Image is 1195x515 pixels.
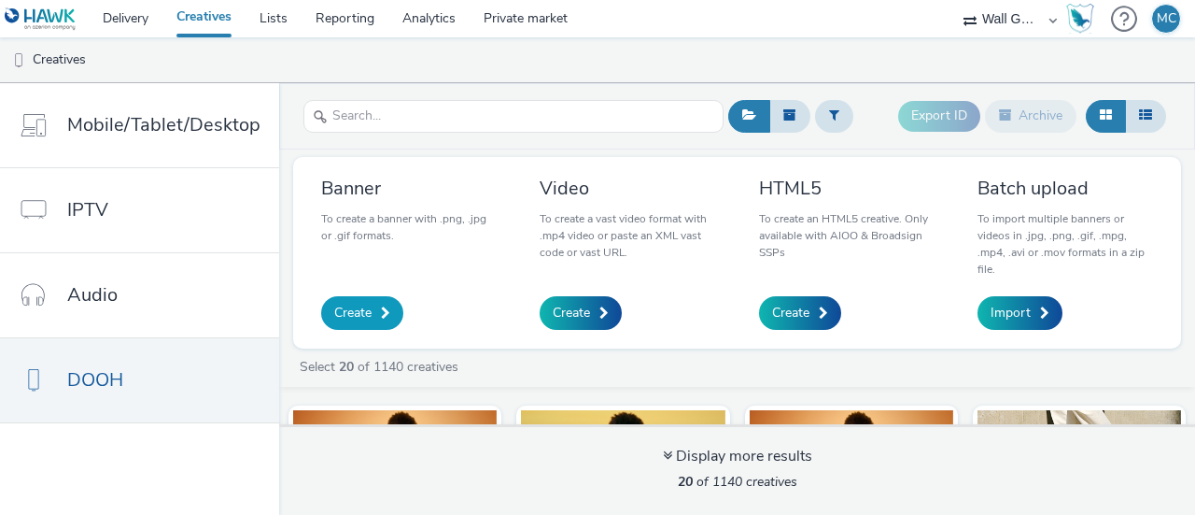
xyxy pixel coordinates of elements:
[1066,4,1102,34] a: Hawk Academy
[1125,100,1166,132] button: Table
[977,296,1062,330] a: Import
[303,100,724,133] input: Search...
[540,176,715,201] h3: Video
[553,304,590,322] span: Create
[759,210,935,261] p: To create an HTML5 creative. Only available with AIOO & Broadsign SSPs
[67,196,108,223] span: IPTV
[334,304,372,322] span: Create
[321,176,497,201] h3: Banner
[991,304,1031,322] span: Import
[9,51,28,70] img: dooh
[985,100,1076,132] button: Archive
[321,296,403,330] a: Create
[298,358,466,376] a: Select of 1140 creatives
[663,446,812,467] div: Display more results
[1086,100,1126,132] button: Grid
[678,473,797,491] span: of 1140 creatives
[540,210,715,261] p: To create a vast video format with .mp4 video or paste an XML vast code or vast URL.
[321,210,497,244] p: To create a banner with .png, .jpg or .gif formats.
[977,210,1153,278] p: To import multiple banners or videos in .jpg, .png, .gif, .mpg, .mp4, .avi or .mov formats in a z...
[772,304,809,322] span: Create
[1066,4,1094,34] img: Hawk Academy
[67,366,123,393] span: DOOH
[339,358,354,376] strong: 20
[67,111,260,138] span: Mobile/Tablet/Desktop
[759,296,841,330] a: Create
[67,281,118,308] span: Audio
[759,176,935,201] h3: HTML5
[540,296,622,330] a: Create
[1157,5,1176,33] div: MC
[898,101,980,131] button: Export ID
[5,7,77,31] img: undefined Logo
[977,176,1153,201] h3: Batch upload
[678,473,693,491] strong: 20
